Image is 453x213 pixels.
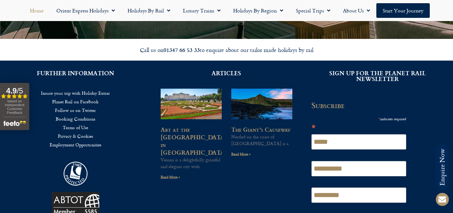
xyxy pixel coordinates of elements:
[121,3,177,18] a: Holidays by Rail
[10,97,142,106] a: Planet Rail on Facebook
[10,70,142,76] h2: FURTHER INFORMATION
[376,3,430,18] a: Start your Journey
[161,125,227,157] a: Art at the [GEOGRAPHIC_DATA] in [GEOGRAPHIC_DATA]
[24,3,50,18] a: Home
[311,70,443,82] h2: SIGN UP FOR THE PLANET RAIL NEWSLETTER
[64,162,87,186] img: atol_logo-1
[227,3,289,18] a: Holidays by Region
[289,3,337,18] a: Special Trips
[50,3,121,18] a: Orient Express Holidays
[10,106,142,114] a: Follow us on Twitter
[10,89,142,97] a: Insure your trip with Holiday Extras
[161,156,222,170] p: Vienna is a delightfully graceful and elegant city with
[231,151,251,157] a: Read more about The Giant’s Causeway
[10,132,142,140] a: Privacy & Cookies
[231,125,290,134] a: The Giant’s Causeway
[10,89,142,149] nav: Menu
[337,3,376,18] a: About Us
[48,46,405,54] div: Call us on to enquire about our tailor made holidays by rail
[161,174,180,180] a: Read more about Art at the Belvedere Palace in Vienna
[10,114,142,123] a: Booking Conditions
[311,114,406,122] div: indicates required
[164,46,200,54] strong: 01347 66 53 33
[231,133,292,147] p: Nestled on the coast of [GEOGRAPHIC_DATA] is a
[10,123,142,132] a: Terms of Use
[311,101,410,110] h2: Subscribe
[10,140,142,149] a: Employment Opportunities
[3,3,450,18] nav: Menu
[161,70,293,76] h2: ARTICLES
[177,3,227,18] a: Luxury Trains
